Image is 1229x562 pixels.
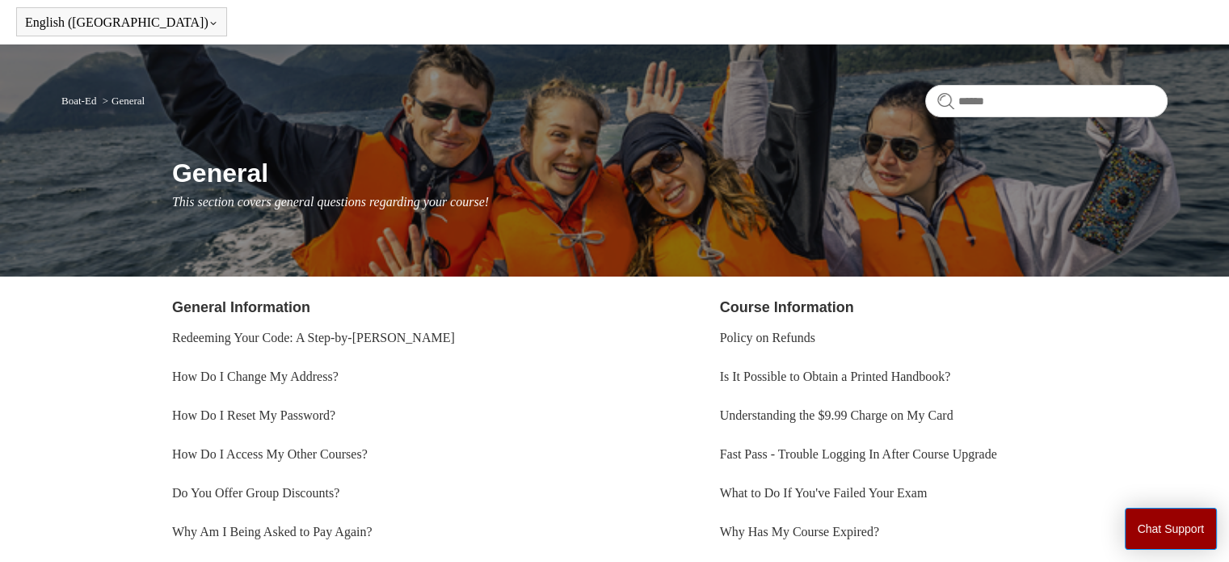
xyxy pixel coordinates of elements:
a: Redeeming Your Code: A Step-by-[PERSON_NAME] [172,331,455,344]
a: How Do I Change My Address? [172,370,339,383]
a: Course Information [720,299,854,315]
a: Why Has My Course Expired? [720,525,879,539]
li: Boat-Ed [61,95,99,107]
a: Fast Pass - Trouble Logging In After Course Upgrade [720,447,997,461]
a: Boat-Ed [61,95,96,107]
h1: General [172,154,1168,192]
button: English ([GEOGRAPHIC_DATA]) [25,15,218,30]
a: How Do I Access My Other Courses? [172,447,368,461]
a: What to Do If You've Failed Your Exam [720,486,928,500]
input: Search [925,85,1168,117]
p: This section covers general questions regarding your course! [172,192,1168,212]
a: Why Am I Being Asked to Pay Again? [172,525,372,539]
a: General Information [172,299,310,315]
a: Is It Possible to Obtain a Printed Handbook? [720,370,951,383]
a: Policy on Refunds [720,331,815,344]
a: Do You Offer Group Discounts? [172,486,339,500]
button: Chat Support [1125,508,1218,550]
a: Understanding the $9.99 Charge on My Card [720,408,953,422]
li: General [99,95,145,107]
a: How Do I Reset My Password? [172,408,335,422]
